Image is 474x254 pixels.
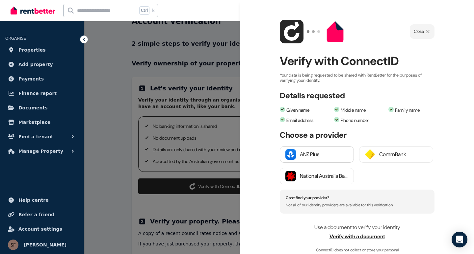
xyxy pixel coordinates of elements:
div: ANZ Plus [300,150,348,158]
span: Marketplace [18,118,50,126]
span: Find a tenant [18,133,53,141]
span: Refer a friend [18,211,54,219]
a: Help centre [5,194,79,207]
span: Manage Property [18,147,63,155]
span: Verify with a document [280,233,434,241]
div: Open Intercom Messenger [452,232,467,247]
div: National Australia Bank [300,172,348,180]
button: National Australia Bank [280,168,354,184]
a: Add property [5,58,79,71]
a: Properties [5,43,79,57]
span: Properties [18,46,46,54]
h2: Verify with ConnectID [280,52,434,70]
button: Find a tenant [5,130,79,143]
span: [PERSON_NAME] [24,241,66,249]
span: ORGANISE [5,36,26,41]
span: Close [414,28,424,35]
img: National Australia Bank logo [285,171,296,181]
span: Ctrl [139,6,149,15]
button: CommBank [359,146,433,163]
a: Account settings [5,222,79,236]
a: Finance report [5,87,79,100]
img: CommBank logo [365,149,375,160]
button: Close popup [410,24,434,39]
h3: Details requested [280,91,345,100]
a: Documents [5,101,79,114]
a: Marketplace [5,116,79,129]
li: Email address [280,117,331,124]
li: Middle name [334,107,385,114]
p: Your data is being requested to be shared with RentBetter for the purposes of verifying your iden... [280,73,434,83]
button: ANZ Plus [280,146,354,163]
span: Payments [18,75,44,83]
img: ANZ Plus logo [285,149,296,160]
img: RentBetter [11,6,55,15]
a: Refer a friend [5,208,79,221]
img: Scott Ferguson [8,240,18,250]
li: Given name [280,107,331,114]
li: Family name [388,107,439,114]
li: Phone number [334,117,385,124]
a: Payments [5,72,79,85]
p: Not all of our identity providers are available for this verification. [286,203,429,207]
span: k [152,8,154,13]
span: Documents [18,104,48,112]
span: Finance report [18,89,57,97]
span: Account settings [18,225,62,233]
span: Add property [18,60,53,68]
h4: Can't find your provider? [286,196,429,200]
span: Help centre [18,196,49,204]
img: RP logo [323,20,347,43]
h3: Choose a provider [280,130,434,140]
span: Use a document to verify your identity [314,224,400,231]
button: Manage Property [5,145,79,158]
div: CommBank [379,150,428,158]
